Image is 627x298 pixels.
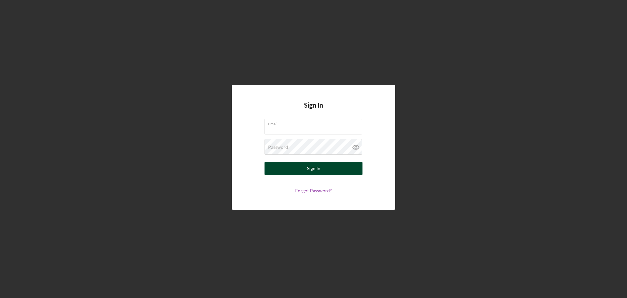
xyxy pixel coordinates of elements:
[295,188,332,193] a: Forgot Password?
[307,162,320,175] div: Sign In
[304,101,323,119] h4: Sign In
[268,145,288,150] label: Password
[265,162,362,175] button: Sign In
[268,119,362,126] label: Email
